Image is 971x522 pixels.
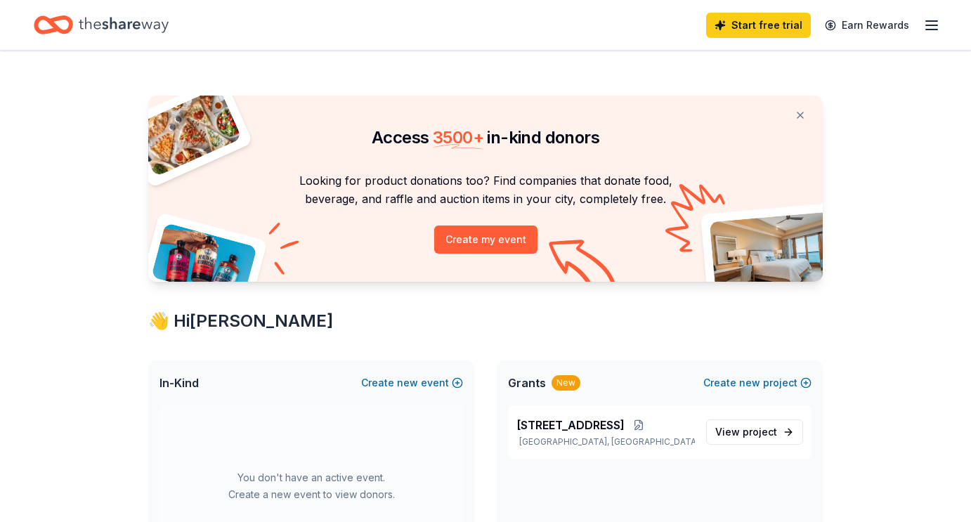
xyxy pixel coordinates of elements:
[159,374,199,391] span: In-Kind
[508,374,546,391] span: Grants
[516,436,695,448] p: [GEOGRAPHIC_DATA], [GEOGRAPHIC_DATA]
[552,375,580,391] div: New
[706,13,811,38] a: Start free trial
[34,8,169,41] a: Home
[165,171,806,209] p: Looking for product donations too? Find companies that donate food, beverage, and raffle and auct...
[361,374,463,391] button: Createnewevent
[434,226,537,254] button: Create my event
[743,426,777,438] span: project
[816,13,918,38] a: Earn Rewards
[397,374,418,391] span: new
[148,310,823,332] div: 👋 Hi [PERSON_NAME]
[739,374,760,391] span: new
[133,87,242,177] img: Pizza
[715,424,777,441] span: View
[433,127,483,148] span: 3500 +
[549,240,619,292] img: Curvy arrow
[516,417,625,433] span: [STREET_ADDRESS]
[703,374,812,391] button: Createnewproject
[706,419,803,445] a: View project
[372,127,599,148] span: Access in-kind donors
